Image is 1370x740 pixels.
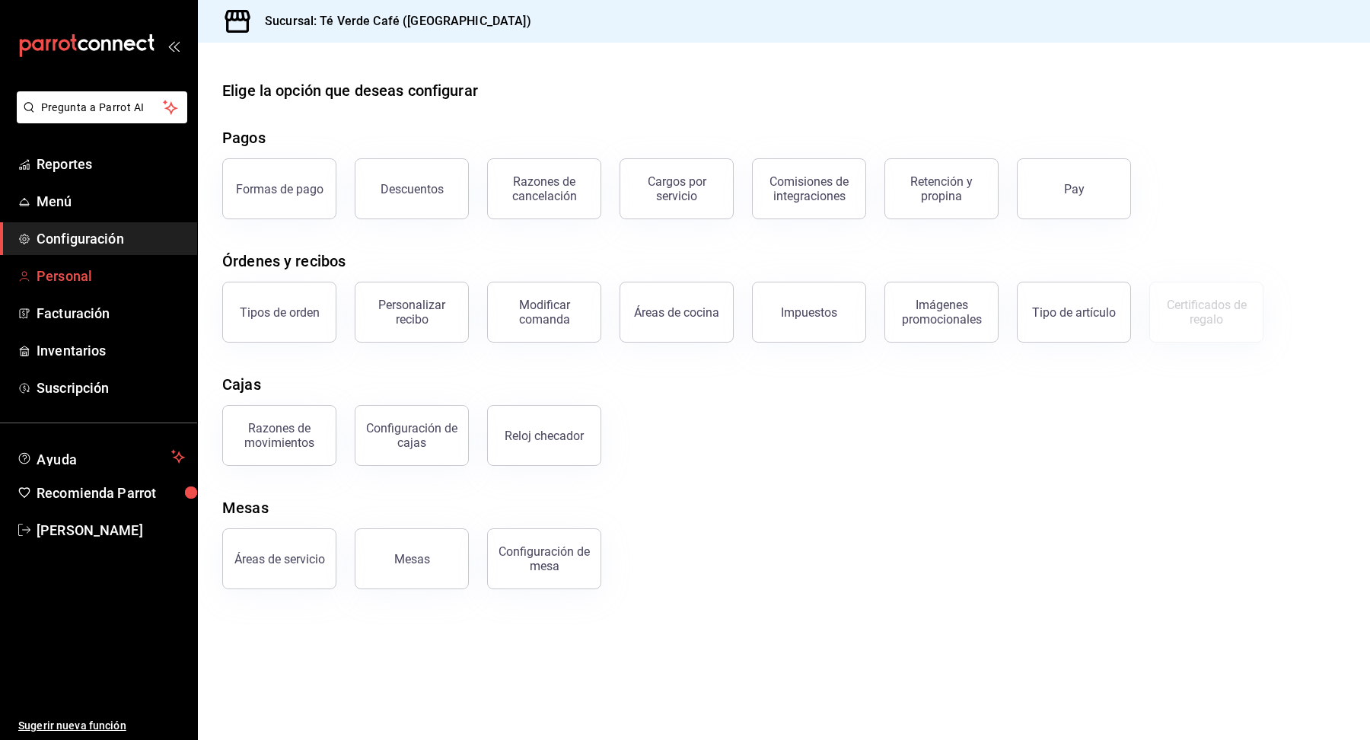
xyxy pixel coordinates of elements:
span: Suscripción [37,378,185,398]
div: Modificar comanda [497,298,591,327]
button: Configuración de mesa [487,528,601,589]
span: Inventarios [37,340,185,361]
div: Tipos de orden [240,305,320,320]
span: Personal [37,266,185,286]
span: Reportes [37,154,185,174]
button: open_drawer_menu [167,40,180,52]
button: Áreas de cocina [620,282,734,343]
div: Razones de movimientos [232,421,327,450]
div: Comisiones de integraciones [762,174,856,203]
a: Pregunta a Parrot AI [11,110,187,126]
div: Áreas de cocina [634,305,719,320]
span: Pregunta a Parrot AI [41,100,164,116]
div: Pay [1064,182,1085,196]
button: Pregunta a Parrot AI [17,91,187,123]
div: Áreas de servicio [234,552,325,566]
div: Impuestos [781,305,837,320]
button: Impuestos [752,282,866,343]
span: Recomienda Parrot [37,483,185,503]
button: Razones de movimientos [222,405,336,466]
div: Retención y propina [894,174,989,203]
button: Modificar comanda [487,282,601,343]
button: Configuración de cajas [355,405,469,466]
button: Tipo de artículo [1017,282,1131,343]
div: Mesas [394,552,430,566]
div: Mesas [222,496,269,519]
span: Facturación [37,303,185,324]
span: Menú [37,191,185,212]
button: Descuentos [355,158,469,219]
div: Cajas [222,373,261,396]
div: Órdenes y recibos [222,250,346,273]
button: Reloj checador [487,405,601,466]
button: Retención y propina [884,158,999,219]
button: Pay [1017,158,1131,219]
div: Razones de cancelación [497,174,591,203]
button: Comisiones de integraciones [752,158,866,219]
div: Reloj checador [505,429,584,443]
div: Certificados de regalo [1159,298,1254,327]
div: Configuración de mesa [497,544,591,573]
button: Áreas de servicio [222,528,336,589]
h3: Sucursal: Té Verde Café ([GEOGRAPHIC_DATA]) [253,12,531,30]
div: Configuración de cajas [365,421,459,450]
button: Imágenes promocionales [884,282,999,343]
div: Elige la opción que deseas configurar [222,79,478,102]
button: Formas de pago [222,158,336,219]
div: Cargos por servicio [629,174,724,203]
span: Ayuda [37,448,165,466]
div: Pagos [222,126,266,149]
button: Certificados de regalo [1149,282,1263,343]
button: Tipos de orden [222,282,336,343]
span: Sugerir nueva función [18,718,185,734]
span: Configuración [37,228,185,249]
span: [PERSON_NAME] [37,520,185,541]
button: Cargos por servicio [620,158,734,219]
button: Mesas [355,528,469,589]
div: Imágenes promocionales [894,298,989,327]
div: Personalizar recibo [365,298,459,327]
div: Descuentos [381,182,444,196]
div: Formas de pago [236,182,323,196]
div: Tipo de artículo [1032,305,1116,320]
button: Razones de cancelación [487,158,601,219]
button: Personalizar recibo [355,282,469,343]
